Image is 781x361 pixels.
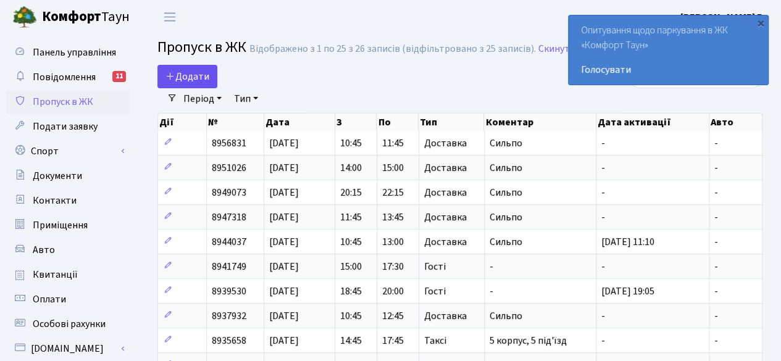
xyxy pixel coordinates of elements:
b: [PERSON_NAME] В. [680,10,766,24]
th: Тип [419,114,484,131]
span: Доставка [424,212,467,222]
a: [PERSON_NAME] В. [680,10,766,25]
span: - [714,309,718,323]
span: - [714,161,718,175]
th: Дата активації [596,114,709,131]
span: - [714,284,718,298]
span: [DATE] [269,334,299,347]
a: Документи [6,164,130,188]
a: Скинути [538,43,575,55]
span: 14:45 [340,334,362,347]
div: Опитування щодо паркування в ЖК «Комфорт Таун» [569,15,768,85]
a: Пропуск в ЖК [6,89,130,114]
span: 8939530 [212,284,246,298]
th: № [207,114,265,131]
span: Сильпо [490,210,522,224]
span: Пропуск в ЖК [33,95,93,109]
a: Приміщення [6,213,130,238]
span: Авто [33,243,55,257]
span: [DATE] [269,260,299,273]
span: Панель управління [33,46,116,59]
div: 11 [112,71,126,82]
a: Панель управління [6,40,130,65]
span: Сильпо [490,309,522,323]
span: 15:00 [340,260,362,273]
span: - [601,186,605,199]
span: Подати заявку [33,120,98,133]
span: - [714,235,718,249]
span: Оплати [33,293,66,306]
span: - [490,284,493,298]
span: [DATE] [269,186,299,199]
span: 8947318 [212,210,246,224]
span: 8937932 [212,309,246,323]
a: Період [178,88,227,109]
th: З [335,114,377,131]
span: Сильпо [490,161,522,175]
th: Авто [709,114,762,131]
span: 10:45 [340,136,362,150]
span: - [601,161,605,175]
span: Доставка [424,188,467,197]
span: 8941749 [212,260,246,273]
span: Пропуск в ЖК [157,36,246,58]
span: [DATE] [269,235,299,249]
span: 20:00 [382,284,404,298]
span: - [601,210,605,224]
th: Коментар [484,114,596,131]
a: Квитанції [6,262,130,287]
b: Комфорт [42,7,101,27]
span: Доставка [424,311,467,321]
a: Спорт [6,139,130,164]
span: Сильпо [490,136,522,150]
span: 12:45 [382,309,404,323]
th: Дата [264,114,335,131]
span: Гості [424,286,446,296]
img: logo.png [12,5,37,30]
a: Повідомлення11 [6,65,130,89]
a: Подати заявку [6,114,130,139]
span: [DATE] [269,210,299,224]
div: × [754,17,767,29]
span: - [714,334,718,347]
span: Доставка [424,138,467,148]
span: 8935658 [212,334,246,347]
span: Контакти [33,194,77,207]
span: Приміщення [33,218,88,232]
span: Таксі [424,336,446,346]
th: По [377,114,419,131]
span: Сильпо [490,186,522,199]
span: 8949073 [212,186,246,199]
a: Контакти [6,188,130,213]
span: 17:45 [382,334,404,347]
span: Гості [424,262,446,272]
th: Дії [158,114,207,131]
button: Переключити навігацію [154,7,185,27]
span: 15:00 [382,161,404,175]
span: Документи [33,169,82,183]
span: [DATE] 11:10 [601,235,654,249]
span: 10:45 [340,235,362,249]
span: - [714,186,718,199]
span: Квитанції [33,268,78,281]
span: 11:45 [382,136,404,150]
span: 8956831 [212,136,246,150]
span: - [601,260,605,273]
span: - [714,136,718,150]
span: Доставка [424,237,467,247]
span: - [601,334,605,347]
a: Особові рахунки [6,312,130,336]
span: - [714,260,718,273]
span: 22:15 [382,186,404,199]
span: 13:00 [382,235,404,249]
a: [DOMAIN_NAME] [6,336,130,361]
span: Сильпо [490,235,522,249]
span: - [490,260,493,273]
span: [DATE] [269,309,299,323]
span: [DATE] [269,136,299,150]
span: 13:45 [382,210,404,224]
span: 14:00 [340,161,362,175]
span: [DATE] [269,161,299,175]
span: 5 корпус, 5 під'їзд [490,334,567,347]
span: 8944037 [212,235,246,249]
